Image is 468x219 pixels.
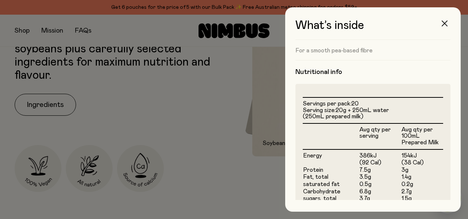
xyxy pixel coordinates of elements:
[359,188,401,196] td: 6.8g
[303,107,443,120] li: Serving size:
[401,195,443,203] td: 1.5g
[303,153,322,159] span: Energy
[303,181,340,187] span: saturated fat
[359,149,401,160] td: 386kJ
[401,188,443,196] td: 2.7g
[401,159,443,167] td: (38 Cal)
[359,167,401,174] td: 7.5g
[303,107,389,120] span: 20g + 250mL water (250mL prepared milk)
[401,181,443,188] td: 0.2g
[303,101,443,107] li: Servings per pack:
[295,47,450,54] p: For a smooth pea-based fibre
[303,167,323,173] span: Protein
[359,159,401,167] td: (92 Cal)
[351,101,359,107] span: 20
[359,195,401,203] td: 3.7g
[401,149,443,160] td: 154kJ
[359,174,401,181] td: 3.5g
[303,196,336,201] span: sugars, total
[295,68,450,77] h4: Nutritional info
[359,181,401,188] td: 0.5g
[303,189,340,194] span: Carbohydrate
[303,174,328,180] span: Fat, total
[401,174,443,181] td: 1.4g
[401,123,443,149] th: Avg qty per 100mL Prepared Milk
[359,123,401,149] th: Avg qty per serving
[401,167,443,174] td: 3g
[295,19,450,40] h3: What’s inside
